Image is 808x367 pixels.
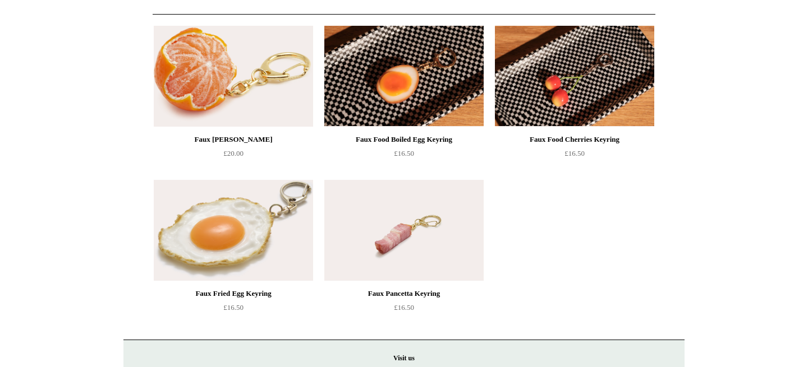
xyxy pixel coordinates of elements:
[324,133,484,179] a: Faux Food Boiled Egg Keyring £16.50
[154,133,313,179] a: Faux [PERSON_NAME] £20.00
[154,180,313,281] a: Faux Fried Egg Keyring Faux Fried Egg Keyring
[324,26,484,127] a: Faux Food Boiled Egg Keyring Faux Food Boiled Egg Keyring
[324,26,484,127] img: Faux Food Boiled Egg Keyring
[157,287,310,300] div: Faux Fried Egg Keyring
[157,133,310,146] div: Faux [PERSON_NAME]
[324,180,484,281] img: Faux Pancetta Keyring
[498,133,651,146] div: Faux Food Cherries Keyring
[393,354,415,362] strong: Visit us
[495,133,654,179] a: Faux Food Cherries Keyring £16.50
[495,26,654,127] img: Faux Food Cherries Keyring
[327,287,481,300] div: Faux Pancetta Keyring
[223,303,244,312] span: £16.50
[324,287,484,333] a: Faux Pancetta Keyring £16.50
[154,287,313,333] a: Faux Fried Egg Keyring £16.50
[394,303,414,312] span: £16.50
[223,149,244,157] span: £20.00
[564,149,585,157] span: £16.50
[324,180,484,281] a: Faux Pancetta Keyring Faux Pancetta Keyring
[154,26,313,127] img: Faux Clementine Keyring
[327,133,481,146] div: Faux Food Boiled Egg Keyring
[154,26,313,127] a: Faux Clementine Keyring Faux Clementine Keyring
[154,180,313,281] img: Faux Fried Egg Keyring
[495,26,654,127] a: Faux Food Cherries Keyring Faux Food Cherries Keyring
[394,149,414,157] span: £16.50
